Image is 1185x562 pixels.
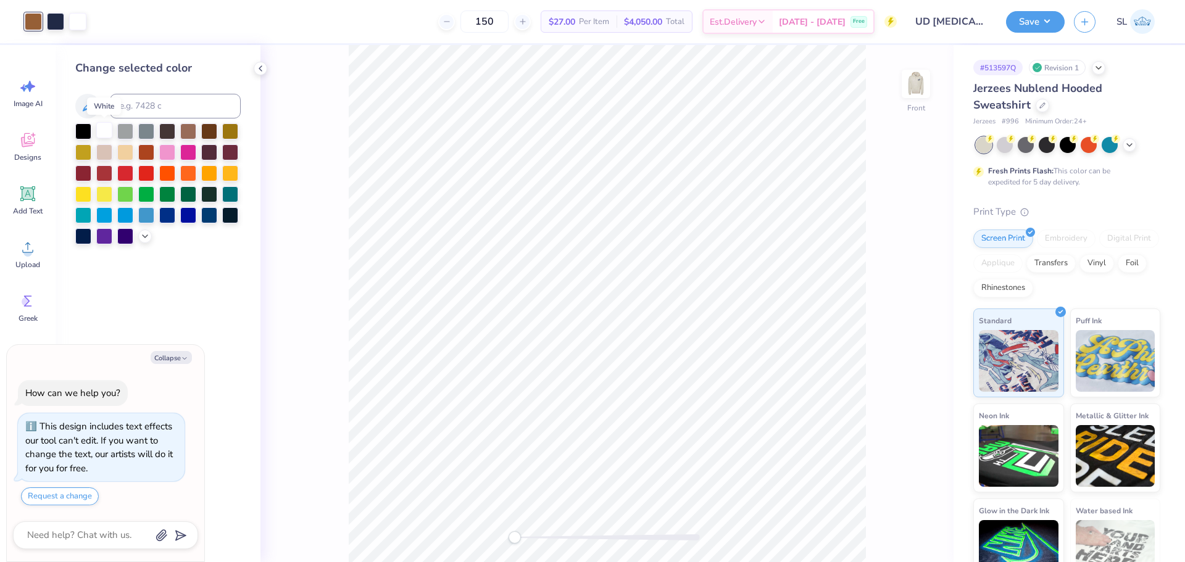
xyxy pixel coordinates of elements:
span: Jerzees Nublend Hooded Sweatshirt [973,81,1102,112]
span: $27.00 [549,15,575,28]
span: Standard [979,314,1012,327]
span: Free [853,17,865,26]
span: Est. Delivery [710,15,757,28]
div: Vinyl [1079,254,1114,273]
span: Jerzees [973,117,996,127]
span: Image AI [14,99,43,109]
div: Transfers [1026,254,1076,273]
span: Upload [15,260,40,270]
span: # 996 [1002,117,1019,127]
span: Neon Ink [979,409,1009,422]
div: Change selected color [75,60,241,76]
button: Collapse [151,351,192,364]
span: $4,050.00 [624,15,662,28]
span: Total [666,15,684,28]
div: Applique [973,254,1023,273]
input: Untitled Design [906,9,997,34]
div: How can we help you? [25,387,120,399]
div: Accessibility label [509,531,521,543]
div: Digital Print [1099,229,1159,248]
img: Metallic & Glitter Ink [1076,425,1155,487]
span: Metallic & Glitter Ink [1076,409,1149,422]
div: This color can be expedited for 5 day delivery. [988,165,1140,188]
span: Glow in the Dark Ink [979,504,1049,517]
div: # 513597Q [973,60,1023,75]
span: Designs [14,152,41,162]
span: Greek [19,313,38,323]
button: Request a change [21,487,99,505]
div: Print Type [973,205,1160,219]
span: Per Item [579,15,609,28]
a: SL [1111,9,1160,34]
img: Puff Ink [1076,330,1155,392]
span: Minimum Order: 24 + [1025,117,1087,127]
span: SL [1116,15,1127,29]
img: Sheena Mae Loyola [1130,9,1155,34]
span: Water based Ink [1076,504,1133,517]
div: This design includes text effects our tool can't edit. If you want to change the text, our artist... [25,420,173,474]
strong: Fresh Prints Flash: [988,166,1054,176]
div: White [87,97,121,115]
span: [DATE] - [DATE] [779,15,846,28]
input: e.g. 7428 c [110,94,241,118]
img: Front [904,72,928,96]
div: Revision 1 [1029,60,1086,75]
button: Save [1006,11,1065,33]
span: Add Text [13,206,43,216]
div: Rhinestones [973,279,1033,297]
div: Foil [1118,254,1147,273]
div: Front [907,102,925,114]
input: – – [460,10,509,33]
span: Puff Ink [1076,314,1102,327]
div: Embroidery [1037,229,1096,248]
img: Neon Ink [979,425,1058,487]
div: Screen Print [973,229,1033,248]
img: Standard [979,330,1058,392]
